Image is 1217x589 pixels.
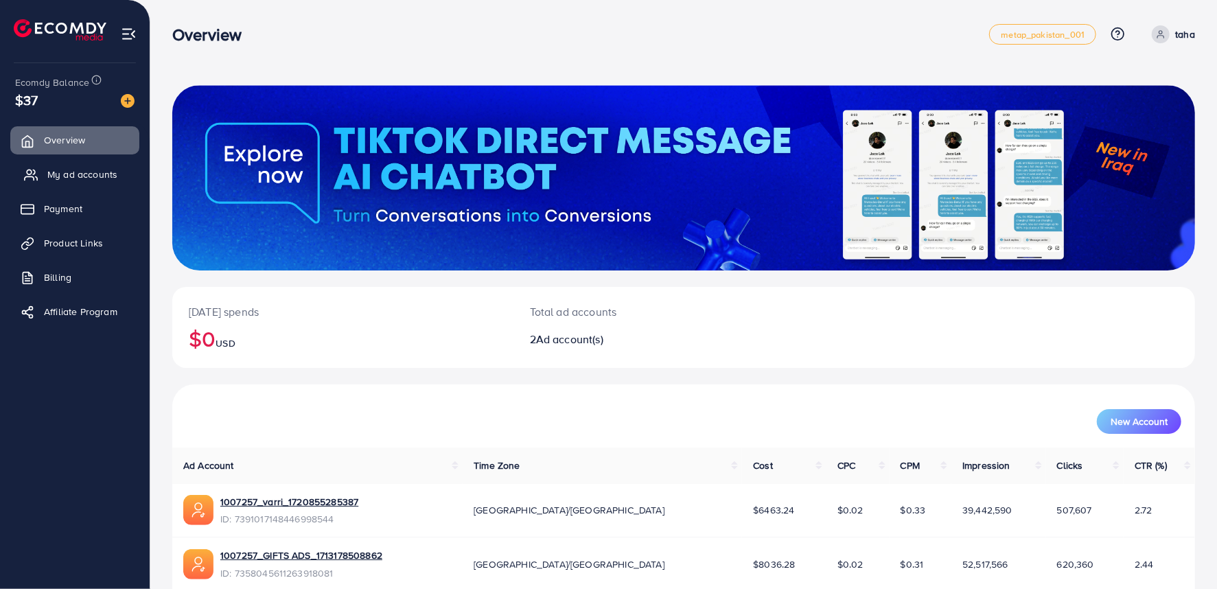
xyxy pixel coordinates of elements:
[901,557,924,571] span: $0.31
[1135,459,1167,472] span: CTR (%)
[189,303,497,320] p: [DATE] spends
[172,25,253,45] h3: Overview
[901,459,920,472] span: CPM
[753,557,795,571] span: $8036.28
[44,202,82,216] span: Payment
[1175,26,1195,43] p: taha
[1146,25,1195,43] a: taha
[10,229,139,257] a: Product Links
[10,264,139,291] a: Billing
[474,503,664,517] span: [GEOGRAPHIC_DATA]/[GEOGRAPHIC_DATA]
[1057,503,1092,517] span: 507,607
[183,549,213,579] img: ic-ads-acc.e4c84228.svg
[753,503,794,517] span: $6463.24
[530,303,753,320] p: Total ad accounts
[15,90,38,110] span: $37
[753,459,773,472] span: Cost
[989,24,1096,45] a: metap_pakistan_001
[121,26,137,42] img: menu
[530,333,753,346] h2: 2
[536,332,603,347] span: Ad account(s)
[474,459,520,472] span: Time Zone
[962,459,1010,472] span: Impression
[15,76,89,89] span: Ecomdy Balance
[10,195,139,222] a: Payment
[837,503,864,517] span: $0.02
[1111,417,1168,426] span: New Account
[189,325,497,351] h2: $0
[47,168,117,181] span: My ad accounts
[837,557,864,571] span: $0.02
[44,270,71,284] span: Billing
[220,495,358,509] a: 1007257_varri_1720855285387
[10,161,139,188] a: My ad accounts
[1057,459,1083,472] span: Clicks
[1057,557,1094,571] span: 620,360
[10,298,139,325] a: Affiliate Program
[1001,30,1085,39] span: metap_pakistan_001
[962,503,1012,517] span: 39,442,590
[1135,503,1152,517] span: 2.72
[10,126,139,154] a: Overview
[216,336,235,350] span: USD
[220,548,382,562] a: 1007257_GIFTS ADS_1713178508862
[44,305,117,319] span: Affiliate Program
[220,566,382,580] span: ID: 7358045611263918081
[44,236,103,250] span: Product Links
[901,503,926,517] span: $0.33
[183,495,213,525] img: ic-ads-acc.e4c84228.svg
[121,94,135,108] img: image
[44,133,85,147] span: Overview
[1097,409,1181,434] button: New Account
[183,459,234,472] span: Ad Account
[837,459,855,472] span: CPC
[14,19,106,41] img: logo
[474,557,664,571] span: [GEOGRAPHIC_DATA]/[GEOGRAPHIC_DATA]
[1135,557,1154,571] span: 2.44
[220,512,358,526] span: ID: 7391017148446998544
[962,557,1008,571] span: 52,517,566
